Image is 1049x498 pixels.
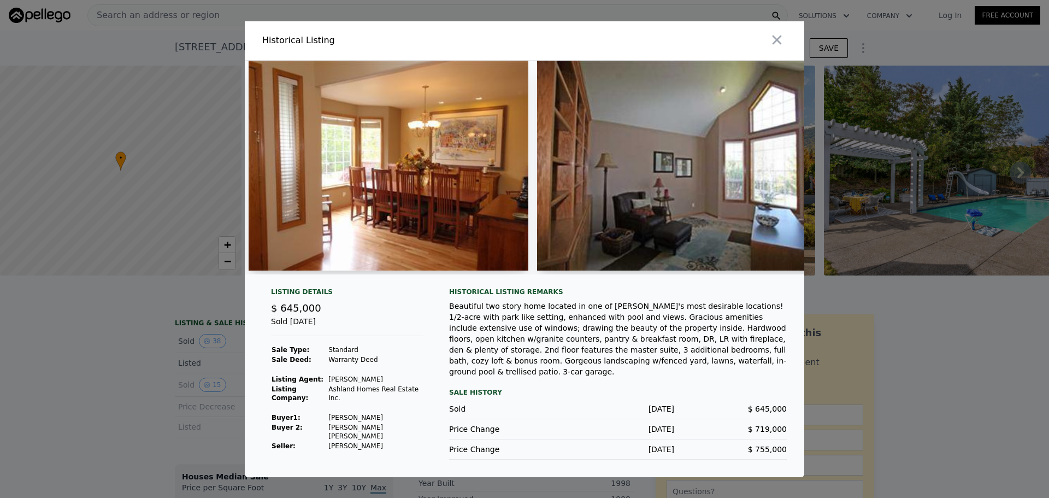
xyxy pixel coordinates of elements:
img: Property Img [537,61,852,271]
div: Beautiful two story home located in one of [PERSON_NAME]'s most desirable locations! 1/2-acre wit... [449,301,787,377]
strong: Listing Company: [272,385,308,402]
strong: Listing Agent: [272,376,323,383]
span: $ 719,000 [748,425,787,433]
strong: Buyer 2: [272,424,303,431]
div: Price Change [449,424,562,435]
div: [DATE] [562,424,674,435]
td: Warranty Deed [328,355,423,365]
div: Sale History [449,386,787,399]
strong: Buyer 1 : [272,414,300,421]
div: Sold [DATE] [271,316,423,336]
span: $ 645,000 [271,302,321,314]
td: Standard [328,345,423,355]
div: Historical Listing remarks [449,288,787,296]
div: [DATE] [562,403,674,414]
td: [PERSON_NAME] [328,441,423,451]
div: Price Change [449,444,562,455]
td: Ashland Homes Real Estate Inc. [328,384,423,403]
div: [DATE] [562,444,674,455]
td: [PERSON_NAME] [PERSON_NAME] [328,423,423,441]
img: Property Img [249,61,528,271]
span: $ 755,000 [748,445,787,454]
strong: Sale Type: [272,346,309,354]
div: Sold [449,403,562,414]
td: [PERSON_NAME] [328,374,423,384]
div: Historical Listing [262,34,520,47]
strong: Sale Deed: [272,356,311,364]
div: Listing Details [271,288,423,301]
td: [PERSON_NAME] [328,413,423,423]
strong: Seller : [272,442,296,450]
span: $ 645,000 [748,405,787,413]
